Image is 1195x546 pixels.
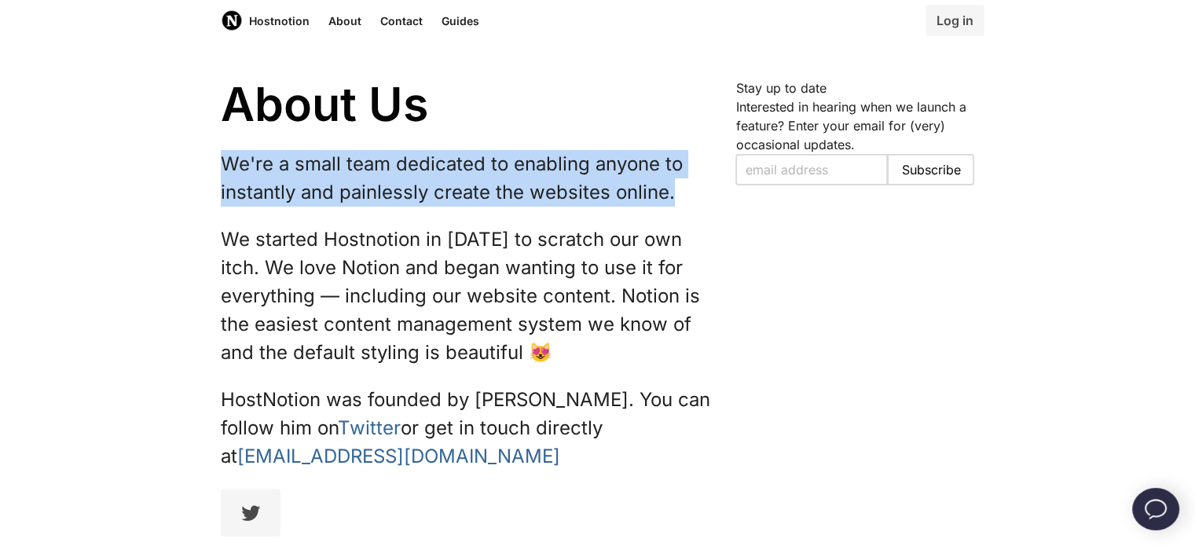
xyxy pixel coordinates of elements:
[735,97,974,154] p: Interested in hearing when we launch a feature? Enter your email for (very) occasional updates.
[735,79,974,97] h5: Stay up to date
[221,386,717,471] p: HostNotion was founded by [PERSON_NAME]. You can follow him on or get in touch directly at
[237,445,560,467] a: [EMAIL_ADDRESS][DOMAIN_NAME]
[926,5,984,36] a: Log in
[887,154,974,185] button: Subscribe
[221,9,243,31] img: Host Notion logo
[221,79,717,131] h1: About Us
[735,154,888,185] input: Enter your email to subscribe to the email list and be notified when we launch
[221,225,717,367] p: We started Hostnotion in [DATE] to scratch our own itch. We love Notion and began wanting to use ...
[221,150,717,207] p: We're a small team dedicated to enabling anyone to instantly and painlessly create the websites o...
[338,416,401,439] a: Twitter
